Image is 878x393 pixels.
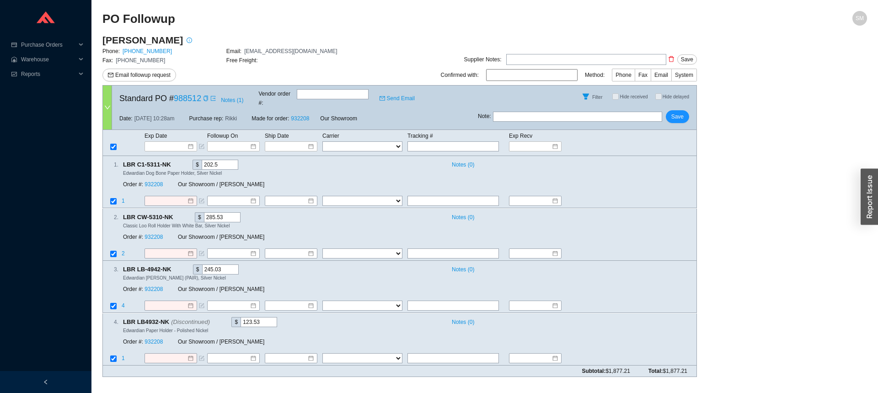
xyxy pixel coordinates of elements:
[265,133,289,139] span: Ship Date
[220,95,244,102] button: Notes (1)
[221,96,243,105] span: Notes ( 1 )
[478,112,491,122] span: Note :
[103,318,118,327] div: 4 .
[291,115,309,122] a: 932208
[173,264,179,275] div: Copy
[178,234,264,240] span: Our Showroom / [PERSON_NAME]
[199,303,204,309] span: form
[452,265,474,274] span: Notes ( 0 )
[667,56,676,62] span: delete
[207,133,238,139] span: Followup On
[122,198,125,205] span: 1
[582,366,630,376] span: Subtotal:
[441,69,697,81] div: Confirmed with: Method:
[666,110,689,123] button: Save
[183,38,195,43] span: info-circle
[102,34,183,47] h3: [PERSON_NAME]
[654,72,668,78] span: Email
[199,251,204,256] span: form
[681,55,693,64] span: Save
[320,114,357,123] span: Our Showroom
[171,318,210,325] i: (Discontinued)
[612,93,619,100] input: Hide received
[183,34,196,47] button: info-circle
[102,11,676,27] h2: PO Followup
[210,96,216,101] span: export
[259,89,295,108] span: Vendor order # :
[193,160,202,170] div: $
[579,93,593,100] span: filter
[380,96,385,101] span: mail
[178,182,264,188] span: Our Showroom / [PERSON_NAME]
[115,70,171,80] span: Email followup request
[145,339,163,345] a: 932208
[123,275,226,280] span: Edwardian [PERSON_NAME] (PAIR), Silver Nickel
[638,72,648,78] span: Fax
[123,339,143,345] span: Order #:
[145,182,163,188] a: 932208
[655,93,662,100] input: Hide delayed
[448,317,475,323] button: Notes (0)
[231,317,241,327] div: $
[675,72,693,78] span: System
[178,339,264,345] span: Our Showroom / [PERSON_NAME]
[616,72,632,78] span: Phone
[195,212,204,222] div: $
[199,355,204,361] span: form
[102,48,120,54] span: Phone:
[123,171,222,176] span: Edwardian Dog Bone Paper Holder, Silver Nickel
[199,144,204,149] span: form
[108,72,113,79] span: mail
[123,223,230,228] span: Classic Loo Roll Holder With White Bar, Silver Nickel
[116,57,165,64] span: [PHONE_NUMBER]
[592,95,602,100] span: Filter
[578,89,593,104] button: Filter
[21,38,76,52] span: Purchase Orders
[119,114,133,123] span: Date:
[212,317,218,327] div: Copy
[173,160,179,170] div: Copy
[666,53,676,65] button: delete
[663,368,687,374] span: $1,877.21
[448,160,475,166] button: Notes (0)
[464,55,502,64] div: Supplier Notes:
[123,286,143,293] span: Order #:
[123,317,218,327] span: LBR LB4932-NK
[199,199,204,204] span: form
[122,303,126,309] span: 4
[11,42,17,48] span: credit-card
[21,52,76,67] span: Warehouse
[620,94,648,99] span: Hide received
[448,212,475,219] button: Notes (0)
[175,212,181,222] div: Copy
[244,48,337,54] span: [EMAIL_ADDRESS][DOMAIN_NAME]
[407,133,433,139] span: Tracking #
[226,48,241,54] span: Email:
[663,94,689,99] span: Hide delayed
[43,379,48,385] span: left
[145,286,163,293] a: 932208
[103,265,118,274] div: 3 .
[452,160,474,169] span: Notes ( 0 )
[677,54,697,65] button: Save
[210,94,216,103] a: export
[226,57,258,64] span: Free Freight:
[123,160,179,170] span: LBR C1-5311-NK
[103,213,118,222] div: 2 .
[102,57,113,64] span: Fax:
[123,264,179,275] span: LBR LB-4942-NK
[322,133,339,139] span: Carrier
[134,114,175,123] span: [DATE] 10:28am
[452,213,474,222] span: Notes ( 0 )
[509,133,532,139] span: Exp Recv
[122,355,125,361] span: 1
[174,94,201,103] a: 988512
[671,112,684,121] span: Save
[452,318,474,327] span: Notes ( 0 )
[448,264,475,271] button: Notes (0)
[123,328,208,333] span: Edwardian Paper Holder - Polished Nickel
[123,212,181,222] span: LBR CW-5310-NK
[102,69,176,81] button: mailEmail followup request
[103,160,118,169] div: 1 .
[193,264,202,275] div: $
